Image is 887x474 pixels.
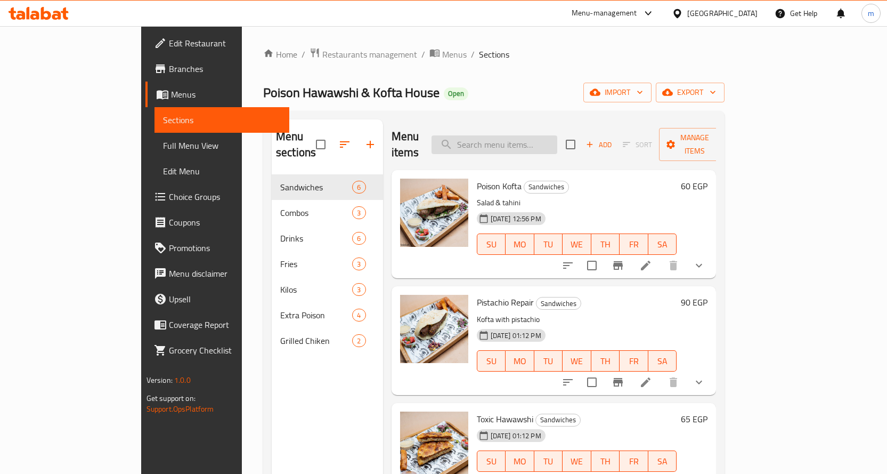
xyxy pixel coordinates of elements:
[596,237,616,252] span: TH
[272,251,383,277] div: Fries3
[145,286,289,312] a: Upsell
[169,190,281,203] span: Choice Groups
[486,331,546,341] span: [DATE] 01:12 PM
[648,350,677,372] button: SA
[154,107,289,133] a: Sections
[616,136,659,153] span: Select section first
[596,354,616,369] span: TH
[145,235,289,261] a: Promotions
[400,295,468,363] img: Pistachio Repair
[482,354,501,369] span: SU
[592,86,643,99] span: import
[145,210,289,235] a: Coupons
[280,258,352,270] span: Fries
[272,277,383,302] div: Kilos3
[536,298,581,310] span: Sandwiches
[272,170,383,358] nav: Menu sections
[648,451,677,472] button: SA
[534,350,563,372] button: TU
[163,114,281,126] span: Sections
[352,283,365,296] div: items
[539,454,559,469] span: TU
[145,30,289,56] a: Edit Restaurant
[171,88,281,101] span: Menus
[539,237,559,252] span: TU
[169,293,281,306] span: Upsell
[392,128,419,160] h2: Menu items
[535,414,581,427] div: Sandwiches
[661,369,686,395] button: delete
[539,354,559,369] span: TU
[567,237,587,252] span: WE
[686,369,712,395] button: show more
[145,82,289,107] a: Menus
[154,133,289,158] a: Full Menu View
[681,179,707,194] h6: 60 EGP
[659,128,730,161] button: Manage items
[444,87,468,100] div: Open
[421,48,425,61] li: /
[353,234,365,244] span: 6
[656,83,725,102] button: export
[581,371,603,393] span: Select to update
[477,294,534,310] span: Pistachio Repair
[510,237,530,252] span: MO
[524,181,569,194] div: Sandwiches
[664,86,716,99] span: export
[272,302,383,328] div: Extra Poison4
[479,48,509,61] span: Sections
[693,259,705,272] svg: Show Choices
[471,48,475,61] li: /
[591,350,620,372] button: TH
[624,354,644,369] span: FR
[280,309,352,322] span: Extra Poison
[169,318,281,331] span: Coverage Report
[668,131,722,158] span: Manage items
[352,206,365,219] div: items
[147,373,173,387] span: Version:
[605,253,631,278] button: Branch-specific-item
[510,454,530,469] span: MO
[581,254,603,277] span: Select to update
[429,47,467,61] a: Menus
[442,48,467,61] span: Menus
[145,56,289,82] a: Branches
[352,181,365,194] div: items
[583,83,652,102] button: import
[605,369,631,395] button: Branch-specific-item
[169,62,281,75] span: Branches
[169,267,281,280] span: Menu disclaimer
[648,234,677,255] button: SA
[353,310,365,320] span: 4
[536,297,581,310] div: Sandwiches
[169,242,281,254] span: Promotions
[693,376,705,389] svg: Show Choices
[154,158,289,184] a: Edit Menu
[280,232,352,245] span: Drinks
[584,139,613,151] span: Add
[352,232,365,245] div: items
[280,283,352,296] div: Kilos
[332,132,357,157] span: Sort sections
[272,226,383,251] div: Drinks6
[661,253,686,278] button: delete
[563,451,591,472] button: WE
[145,184,289,210] a: Choice Groups
[353,259,365,269] span: 3
[510,354,530,369] span: MO
[169,37,281,50] span: Edit Restaurant
[263,47,725,61] nav: breadcrumb
[486,431,546,441] span: [DATE] 01:12 PM
[477,350,506,372] button: SU
[506,350,534,372] button: MO
[280,181,352,194] div: Sandwiches
[596,454,616,469] span: TH
[169,344,281,357] span: Grocery Checklist
[444,89,468,98] span: Open
[145,261,289,286] a: Menu disclaimer
[280,334,352,347] span: Grilled Chiken
[559,133,582,156] span: Select section
[147,402,214,416] a: Support.OpsPlatform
